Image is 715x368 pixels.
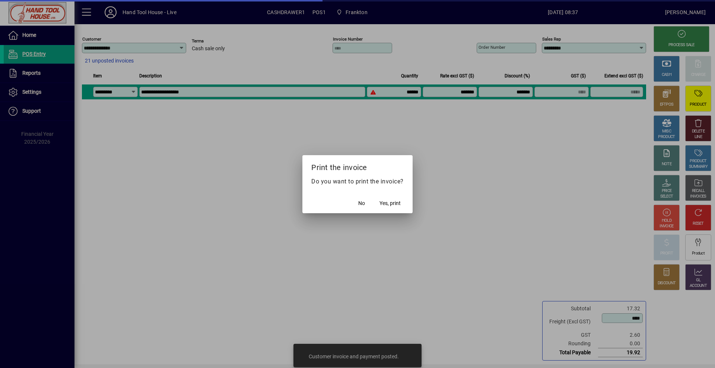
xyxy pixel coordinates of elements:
[311,177,404,186] p: Do you want to print the invoice?
[302,155,413,177] h2: Print the invoice
[358,199,365,207] span: No
[376,197,404,210] button: Yes, print
[379,199,401,207] span: Yes, print
[350,197,374,210] button: No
